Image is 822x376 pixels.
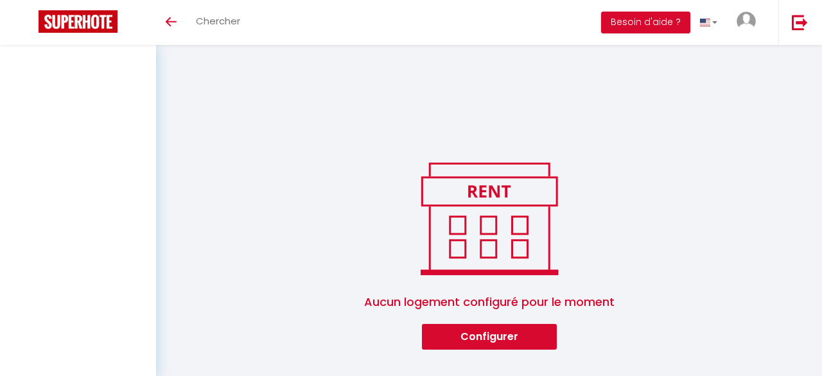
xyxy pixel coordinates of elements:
span: Chercher [196,14,240,28]
img: logout [792,14,808,30]
span: Aucun logement configuré pour le moment [171,280,807,324]
button: Configurer [422,324,557,350]
img: Super Booking [39,10,118,33]
img: ... [737,12,756,31]
button: Besoin d'aide ? [601,12,690,33]
img: rent.png [407,157,571,280]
